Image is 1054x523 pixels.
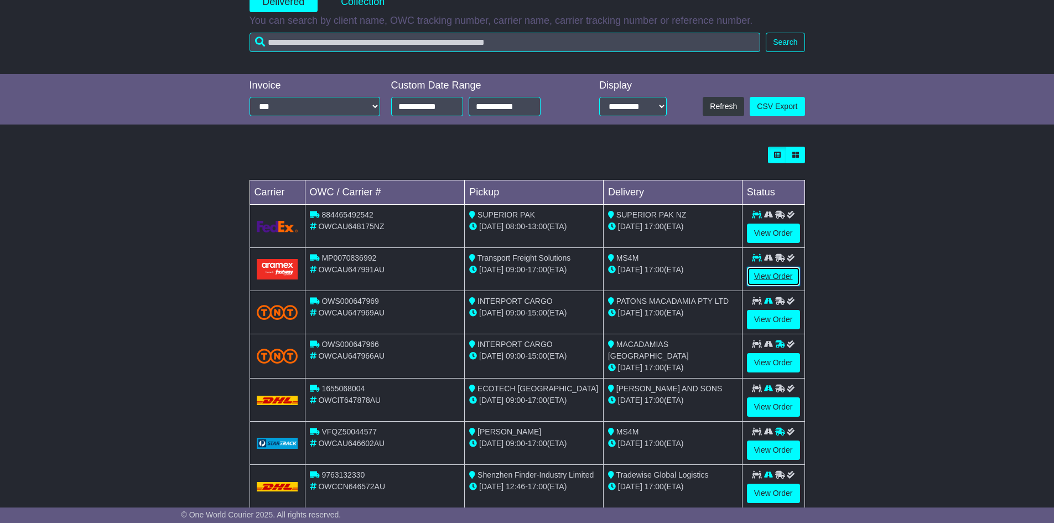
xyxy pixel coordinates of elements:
span: 15:00 [528,351,547,360]
a: CSV Export [750,97,804,116]
a: View Order [747,353,800,372]
span: [DATE] [479,439,503,448]
span: 08:00 [506,222,525,231]
span: 09:00 [506,351,525,360]
span: 13:00 [528,222,547,231]
div: - (ETA) [469,221,599,232]
button: Search [766,33,804,52]
span: OWS000647966 [321,340,379,349]
span: OWCAU646602AU [318,439,385,448]
img: GetCarrierServiceLogo [257,221,298,232]
span: 9763132330 [321,470,365,479]
span: [DATE] [618,222,642,231]
td: Status [742,180,804,205]
div: - (ETA) [469,264,599,276]
span: 17:00 [645,396,664,405]
td: Pickup [465,180,604,205]
span: [DATE] [479,396,503,405]
span: OWCAU647991AU [318,265,385,274]
span: [DATE] [479,308,503,317]
span: [DATE] [479,482,503,491]
td: OWC / Carrier # [305,180,465,205]
span: SUPERIOR PAK [477,210,535,219]
div: - (ETA) [469,395,599,406]
span: 17:00 [645,265,664,274]
span: INTERPORT CARGO [477,340,553,349]
div: - (ETA) [469,307,599,319]
span: [DATE] [618,265,642,274]
div: (ETA) [608,221,738,232]
span: 09:00 [506,396,525,405]
img: TNT_Domestic.png [257,305,298,320]
span: [DATE] [618,308,642,317]
span: 17:00 [645,482,664,491]
span: 17:00 [645,439,664,448]
span: [DATE] [618,396,642,405]
span: Shenzhen Finder-Industry Limited [477,470,594,479]
div: (ETA) [608,395,738,406]
span: PATONS MACADAMIA PTY LTD [616,297,729,305]
span: [PERSON_NAME] [477,427,541,436]
span: 17:00 [528,482,547,491]
span: OWCAU648175NZ [318,222,384,231]
span: 1655068004 [321,384,365,393]
span: [DATE] [618,363,642,372]
a: View Order [747,441,800,460]
span: INTERPORT CARGO [477,297,553,305]
div: Invoice [250,80,380,92]
a: View Order [747,224,800,243]
img: DHL.png [257,482,298,491]
span: [DATE] [479,351,503,360]
span: [DATE] [479,222,503,231]
div: (ETA) [608,264,738,276]
span: MS4M [616,253,638,262]
img: DHL.png [257,396,298,405]
span: 17:00 [528,265,547,274]
span: 17:00 [645,308,664,317]
span: 17:00 [528,439,547,448]
div: - (ETA) [469,438,599,449]
div: - (ETA) [469,350,599,362]
span: OWCCN646572AU [318,482,385,491]
span: MP0070836992 [321,253,376,262]
span: OWCAU647966AU [318,351,385,360]
span: [DATE] [618,482,642,491]
span: SUPERIOR PAK NZ [616,210,687,219]
img: Aramex.png [257,259,298,279]
span: [DATE] [479,265,503,274]
span: 884465492542 [321,210,373,219]
div: (ETA) [608,438,738,449]
a: View Order [747,267,800,286]
span: 09:00 [506,308,525,317]
td: Carrier [250,180,305,205]
div: (ETA) [608,481,738,493]
a: View Order [747,484,800,503]
span: MACADAMIAS [GEOGRAPHIC_DATA] [608,340,689,360]
div: (ETA) [608,307,738,319]
div: Custom Date Range [391,80,569,92]
span: 17:00 [645,222,664,231]
img: TNT_Domestic.png [257,349,298,364]
span: OWS000647969 [321,297,379,305]
span: OWCAU647969AU [318,308,385,317]
span: MS4M [616,427,638,436]
div: (ETA) [608,362,738,374]
button: Refresh [703,97,744,116]
span: 12:46 [506,482,525,491]
span: 17:00 [645,363,664,372]
span: OWCIT647878AU [318,396,381,405]
span: Transport Freight Solutions [477,253,570,262]
span: 17:00 [528,396,547,405]
a: View Order [747,310,800,329]
span: © One World Courier 2025. All rights reserved. [181,510,341,519]
span: VFQZ50044577 [321,427,377,436]
img: GetCarrierServiceLogo [257,438,298,449]
div: Display [599,80,667,92]
a: View Order [747,397,800,417]
span: 15:00 [528,308,547,317]
span: [PERSON_NAME] AND SONS [616,384,722,393]
span: [DATE] [618,439,642,448]
p: You can search by client name, OWC tracking number, carrier name, carrier tracking number or refe... [250,15,805,27]
td: Delivery [603,180,742,205]
span: 09:00 [506,439,525,448]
